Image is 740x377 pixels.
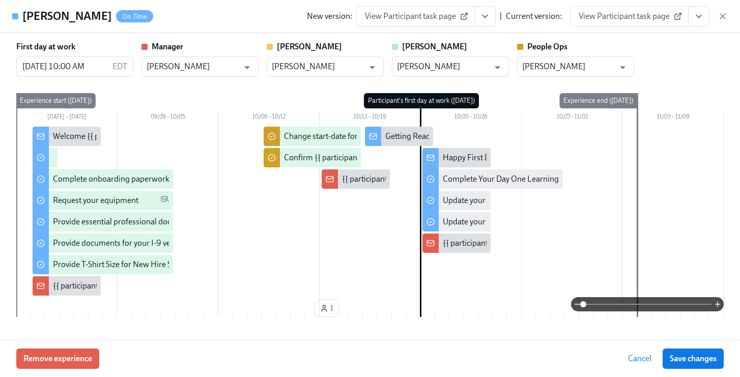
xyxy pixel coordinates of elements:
strong: [PERSON_NAME] [277,42,342,51]
strong: People Ops [527,42,567,51]
span: Personal Email [161,195,169,207]
button: Open [615,60,631,75]
div: Getting Ready for Onboarding [385,131,490,142]
h4: [PERSON_NAME] [22,9,112,24]
div: Experience end ([DATE]) [559,93,637,108]
div: {{ participant.fullName }} Starting! [53,280,172,292]
span: View Participant task page [365,11,466,21]
div: Complete onboarding paperwork in [GEOGRAPHIC_DATA] [53,173,259,185]
button: Open [239,60,255,75]
div: [DATE] – [DATE] [16,111,118,125]
strong: Manager [152,42,183,51]
div: Provide essential professional documentation [53,216,212,227]
div: Current version: [506,11,562,22]
a: View Participant task page [356,6,475,26]
div: 10/27 – 11/02 [522,111,623,125]
a: View Participant task page [570,6,689,26]
div: Provide documents for your I-9 verification [53,238,202,249]
div: Experience start ([DATE]) [16,93,96,108]
button: Open [364,60,380,75]
div: 10/06 – 10/12 [218,111,320,125]
div: Participant's first day at work ([DATE]) [364,93,479,108]
span: Cancel [628,354,651,364]
div: 11/03 – 11/09 [622,111,724,125]
div: Welcome {{ participant.firstName }}! [53,131,180,142]
span: Save changes [670,354,717,364]
span: Remove experience [23,354,92,364]
div: Update your Email Signature [443,216,542,227]
div: 10/13 – 10/19 [320,111,421,125]
p: EDT [112,61,127,72]
button: Cancel [621,349,659,369]
button: View task page [688,6,709,26]
div: Complete your background check in Checkr [53,152,204,163]
button: Open [490,60,505,75]
strong: [PERSON_NAME] [402,42,467,51]
button: View task page [474,6,496,26]
div: Change start-date for {{ participant.fullName }} [284,131,447,142]
div: Happy First Day {{ participant.firstName }}! [443,152,592,163]
div: Provide T-Shirt Size for New Hire Swag [53,259,186,270]
div: 09/29 – 10/05 [118,111,219,125]
button: Remove experience [16,349,99,369]
div: Request your equipment [53,195,138,206]
div: Complete Your Day One Learning Path [443,173,577,185]
div: {{ participant.firstName }} starts [DATE]! [443,238,582,249]
div: Update your Linkedin profile [443,195,542,206]
div: 10/20 – 10/26 [420,111,522,125]
div: Confirm {{ participant.fullName }}'s background check passed [284,152,499,163]
span: On Time [116,13,153,20]
button: Save changes [663,349,724,369]
div: {{ participant.fullName }} starts in a week 🎉 [342,173,496,185]
div: | [500,11,502,22]
div: New version: [307,11,352,22]
label: First day at work [16,41,75,52]
span: View Participant task page [579,11,680,21]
